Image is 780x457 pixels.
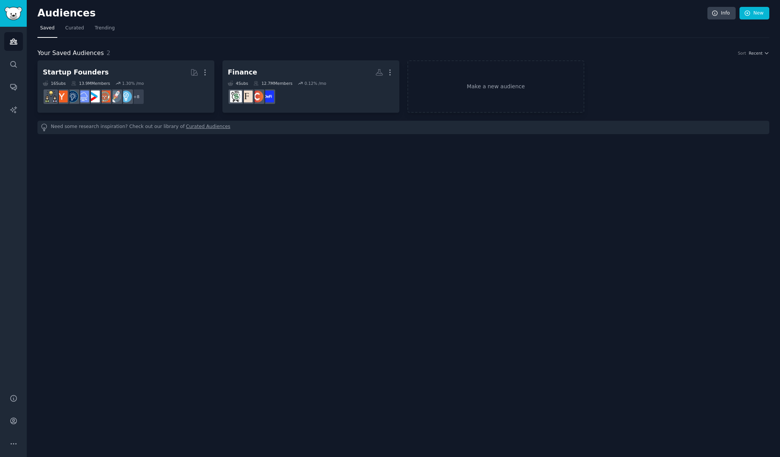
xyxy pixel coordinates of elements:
a: Finance4Subs12.7MMembers0.12% /modefiCryptoCurrencyfinanceFluentInFinance [222,60,399,113]
div: 12.7M Members [253,81,292,86]
div: 1.30 % /mo [122,81,144,86]
span: Trending [95,25,115,32]
a: Make a new audience [407,60,584,113]
img: defi [262,91,274,102]
div: 4 Sub s [228,81,248,86]
a: Curated [63,22,87,38]
img: SaaS [77,91,89,102]
a: New [739,7,769,20]
div: Sort [738,50,746,56]
img: startup [88,91,100,102]
img: growmybusiness [45,91,57,102]
div: + 8 [128,89,144,105]
div: Finance [228,68,257,77]
img: CryptoCurrency [251,91,263,102]
img: ycombinator [56,91,68,102]
a: Info [707,7,736,20]
img: Entrepreneurship [66,91,78,102]
div: 0.12 % /mo [305,81,326,86]
div: 13.9M Members [71,81,110,86]
a: Startup Founders16Subs13.9MMembers1.30% /mo+8EntrepreneurstartupsEntrepreneurRideAlongstartupSaaS... [37,60,214,113]
img: EntrepreneurRideAlong [99,91,110,102]
img: finance [241,91,253,102]
div: 16 Sub s [43,81,66,86]
img: FluentInFinance [230,91,242,102]
span: Your Saved Audiences [37,49,104,58]
div: Startup Founders [43,68,109,77]
div: Need some research inspiration? Check out our library of [37,121,769,134]
span: Curated [65,25,84,32]
img: Entrepreneur [120,91,132,102]
img: startups [109,91,121,102]
span: Recent [749,50,762,56]
a: Curated Audiences [186,123,230,131]
button: Recent [749,50,769,56]
h2: Audiences [37,7,707,19]
a: Trending [92,22,117,38]
img: GummySearch logo [5,7,22,20]
span: 2 [107,49,110,57]
span: Saved [40,25,55,32]
a: Saved [37,22,57,38]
